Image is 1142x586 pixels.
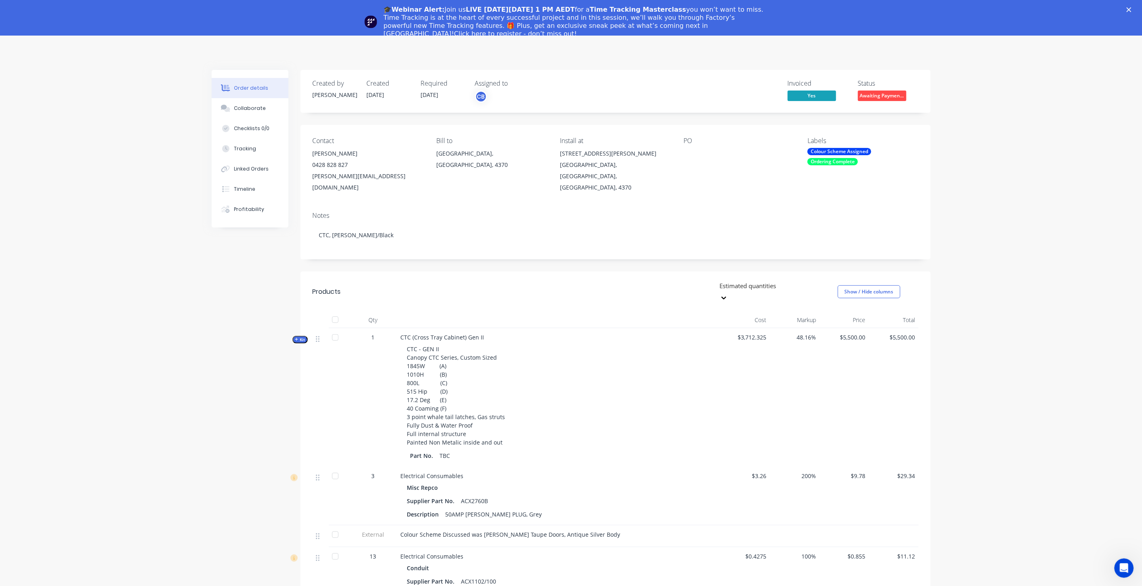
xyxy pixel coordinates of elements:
span: [DATE] [421,91,439,99]
div: Hi [PERSON_NAME], it looks like the testing for the fix has been approved. I’ll check in with the... [6,101,132,151]
div: [PERSON_NAME][EMAIL_ADDRESS][DOMAIN_NAME] [313,171,423,193]
div: [DATE] [6,59,155,70]
button: Timeline [212,179,288,199]
button: Send a message… [139,261,151,274]
span: CTC - GEN II Canopy CTC Series, Custom Sized 1845W (A) 1010H (B) 800L (C) 515 Hip (D) 17.2 Deg (E... [407,345,505,446]
iframe: Intercom live chat [1115,559,1134,578]
div: [DATE] [6,181,155,192]
span: $29.34 [872,472,915,480]
button: Show / Hide columns [838,285,900,298]
span: Electrical Consumables [401,472,464,480]
div: Collaborate [234,105,266,112]
div: thanks [130,162,149,170]
button: Kit [292,336,308,344]
div: [GEOGRAPHIC_DATA], [GEOGRAPHIC_DATA], [GEOGRAPHIC_DATA], 4370 [560,159,671,193]
span: External [352,530,394,539]
div: Profitability [234,206,264,213]
div: Created by [313,80,357,87]
span: $3.26 [724,472,767,480]
img: Profile image for Maricar [23,4,36,17]
div: thanks [123,157,155,175]
div: Good morning [PERSON_NAME], [13,197,126,205]
span: [DATE] [367,91,385,99]
span: 48.16% [773,333,816,341]
b: LIVE [DATE][DATE] 1 PM AEDT [466,6,575,13]
button: Gif picker [25,265,32,271]
div: Assigned to [475,80,556,87]
div: Misc Repco [407,482,442,493]
div: Cost [721,312,770,328]
span: $0.855 [823,552,866,561]
div: no worries thanks [98,39,149,47]
button: Collaborate [212,98,288,118]
div: TBC [437,450,454,462]
button: go back [5,3,21,19]
span: $5,500.00 [823,333,866,341]
div: Aaron says… [6,70,155,101]
div: Bill to [436,137,547,145]
div: Checklists 0/0 [234,125,269,132]
b: 🎓Webinar Alert: [384,6,445,13]
button: Home [126,3,142,19]
p: Active [39,10,55,18]
a: Click here to register - don’t miss out! [454,30,577,38]
div: Ordering Complete [808,158,858,165]
span: 100% [773,552,816,561]
div: Aaron says… [6,34,155,59]
div: ACX2760B [458,495,492,507]
span: 200% [773,472,816,480]
div: Invoiced [788,80,848,87]
h1: Maricar [39,4,63,10]
span: Electrical Consumables [401,552,464,560]
button: Tracking [212,139,288,159]
div: Total [869,312,919,328]
button: Profitability [212,199,288,219]
div: Tracking [234,145,256,152]
div: Products [313,287,341,297]
div: Hi [PERSON_NAME],has this issue been resolved? [59,70,155,95]
span: 13 [370,552,376,561]
div: Contact [313,137,423,145]
div: Join us for a you won’t want to miss. Time Tracking is at the heart of every successful project a... [384,6,765,38]
div: 50AMP [PERSON_NAME] PLUG, Grey [442,508,545,520]
div: Close [1127,7,1135,12]
div: 0428 828 827 [313,159,423,171]
button: Start recording [51,265,58,271]
div: Aaron says… [6,157,155,181]
div: Maricar says… [6,192,155,252]
div: Maricar says… [6,101,155,157]
span: 3 [372,472,375,480]
div: [PERSON_NAME] [313,148,423,159]
span: $0.4275 [724,552,767,561]
div: Install at [560,137,671,145]
div: Description [407,508,442,520]
div: PO [684,137,795,145]
div: [PERSON_NAME] [313,91,357,99]
div: [GEOGRAPHIC_DATA], [GEOGRAPHIC_DATA], 4370 [436,148,547,171]
button: Linked Orders [212,159,288,179]
div: Labels [808,137,918,145]
div: Qty [349,312,397,328]
span: Awaiting Paymen... [858,91,906,101]
div: Colour Scheme Assigned [808,148,871,155]
button: Emoji picker [13,265,19,271]
span: $9.78 [823,472,866,480]
img: Profile image for Team [364,15,377,28]
div: Markup [770,312,820,328]
div: [GEOGRAPHIC_DATA], [GEOGRAPHIC_DATA], 4370 [436,148,547,174]
div: Supplier Part No. [407,495,458,507]
div: [STREET_ADDRESS][PERSON_NAME][GEOGRAPHIC_DATA], [GEOGRAPHIC_DATA], [GEOGRAPHIC_DATA], 4370 [560,148,671,193]
div: no worries thanks [92,34,155,52]
span: CTC (Cross Tray Cabinet) Gen II [401,333,484,341]
span: $5,500.00 [872,333,915,341]
span: Yes [788,91,836,101]
div: Part No. [410,450,437,462]
span: 1 [372,333,375,341]
div: CTC, [PERSON_NAME]/Black [313,223,919,247]
div: Required [421,80,465,87]
button: Checklists 0/0 [212,118,288,139]
div: Price [820,312,869,328]
div: Notes [313,212,919,219]
b: Time Tracking Masterclass [590,6,686,13]
div: Close [142,3,156,18]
